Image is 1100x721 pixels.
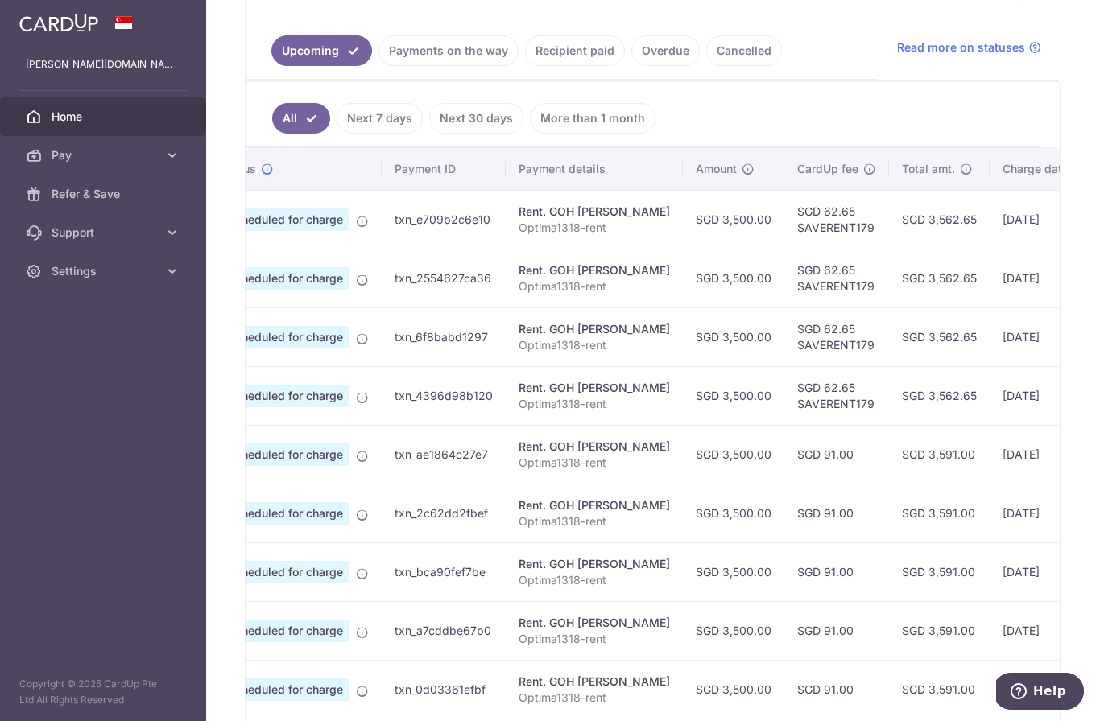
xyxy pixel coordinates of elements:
[990,249,1099,307] td: [DATE]
[519,337,670,353] p: Optima1318-rent
[382,601,506,660] td: txn_a7cddbe67b0
[683,307,784,366] td: SGD 3,500.00
[519,631,670,647] p: Optima1318-rent
[382,660,506,719] td: txn_0d03361efbf
[37,11,70,26] span: Help
[519,556,670,572] div: Rent. GOH [PERSON_NAME]
[519,455,670,471] p: Optima1318-rent
[1003,161,1069,177] span: Charge date
[784,484,889,542] td: SGD 91.00
[378,35,519,66] a: Payments on the way
[990,307,1099,366] td: [DATE]
[889,366,990,425] td: SGD 3,562.65
[221,208,349,231] span: Scheduled for charge
[26,56,180,72] p: [PERSON_NAME][DOMAIN_NAME][EMAIL_ADDRESS][DOMAIN_NAME]
[221,620,349,642] span: Scheduled for charge
[897,39,1025,56] span: Read more on statuses
[382,148,506,190] th: Payment ID
[889,249,990,307] td: SGD 3,562.65
[889,425,990,484] td: SGD 3,591.00
[272,103,330,134] a: All
[683,425,784,484] td: SGD 3,500.00
[530,103,655,134] a: More than 1 month
[683,249,784,307] td: SGD 3,500.00
[889,601,990,660] td: SGD 3,591.00
[990,366,1099,425] td: [DATE]
[784,249,889,307] td: SGD 62.65 SAVERENT179
[519,278,670,295] p: Optima1318-rent
[221,502,349,525] span: Scheduled for charge
[382,366,506,425] td: txn_4396d98b120
[221,385,349,407] span: Scheduled for charge
[506,148,683,190] th: Payment details
[683,601,784,660] td: SGD 3,500.00
[784,190,889,249] td: SGD 62.65 SAVERENT179
[519,497,670,513] div: Rent. GOH [PERSON_NAME]
[52,186,158,202] span: Refer & Save
[996,673,1084,713] iframe: Opens a widget where you can find more information
[784,542,889,601] td: SGD 91.00
[683,366,784,425] td: SGD 3,500.00
[519,439,670,455] div: Rent. GOH [PERSON_NAME]
[221,267,349,290] span: Scheduled for charge
[382,190,506,249] td: txn_e709b2c6e10
[382,307,506,366] td: txn_6f8babd1297
[382,542,506,601] td: txn_bca90fef7be
[889,542,990,601] td: SGD 3,591.00
[889,307,990,366] td: SGD 3,562.65
[519,204,670,220] div: Rent. GOH [PERSON_NAME]
[519,380,670,396] div: Rent. GOH [PERSON_NAME]
[19,13,98,32] img: CardUp
[382,425,506,484] td: txn_ae1864c27e7
[889,660,990,719] td: SGD 3,591.00
[519,615,670,631] div: Rent. GOH [PERSON_NAME]
[221,443,349,466] span: Scheduled for charge
[889,484,990,542] td: SGD 3,591.00
[52,147,158,163] span: Pay
[784,366,889,425] td: SGD 62.65 SAVERENT179
[784,307,889,366] td: SGD 62.65 SAVERENT179
[683,660,784,719] td: SGD 3,500.00
[784,601,889,660] td: SGD 91.00
[902,161,955,177] span: Total amt.
[519,220,670,236] p: Optima1318-rent
[519,396,670,412] p: Optima1318-rent
[683,190,784,249] td: SGD 3,500.00
[797,161,858,177] span: CardUp fee
[519,572,670,588] p: Optima1318-rent
[696,161,737,177] span: Amount
[429,103,523,134] a: Next 30 days
[519,690,670,706] p: Optima1318-rent
[990,601,1099,660] td: [DATE]
[990,660,1099,719] td: [DATE]
[897,39,1041,56] a: Read more on statuses
[784,660,889,719] td: SGD 91.00
[337,103,423,134] a: Next 7 days
[784,425,889,484] td: SGD 91.00
[52,109,158,125] span: Home
[519,321,670,337] div: Rent. GOH [PERSON_NAME]
[382,249,506,307] td: txn_2554627ca36
[990,484,1099,542] td: [DATE]
[271,35,372,66] a: Upcoming
[221,326,349,348] span: Scheduled for charge
[221,561,349,583] span: Scheduled for charge
[990,425,1099,484] td: [DATE]
[889,190,990,249] td: SGD 3,562.65
[706,35,782,66] a: Cancelled
[683,542,784,601] td: SGD 3,500.00
[519,674,670,690] div: Rent. GOH [PERSON_NAME]
[990,190,1099,249] td: [DATE]
[52,263,158,279] span: Settings
[519,262,670,278] div: Rent. GOH [PERSON_NAME]
[221,678,349,701] span: Scheduled for charge
[382,484,506,542] td: txn_2c62dd2fbef
[519,513,670,529] p: Optima1318-rent
[631,35,700,66] a: Overdue
[683,484,784,542] td: SGD 3,500.00
[990,542,1099,601] td: [DATE]
[525,35,625,66] a: Recipient paid
[52,225,158,241] span: Support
